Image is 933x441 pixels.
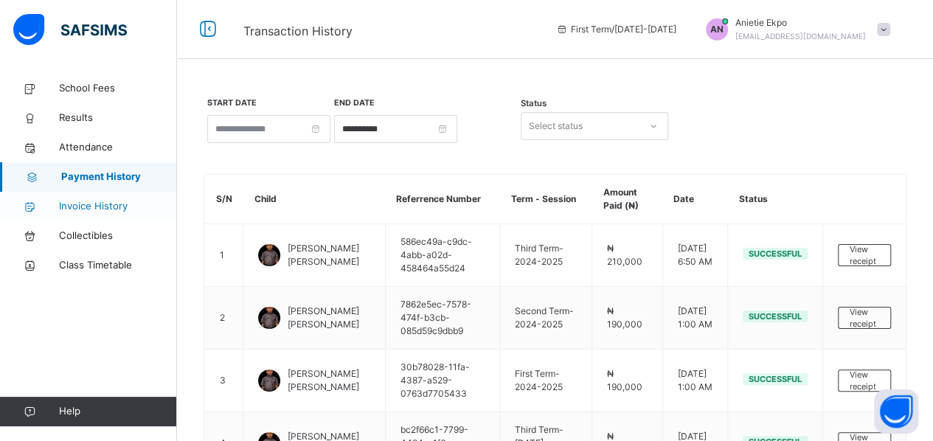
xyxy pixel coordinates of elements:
td: Second Term - 2024-2025 [500,287,592,350]
span: Collectibles [59,229,177,243]
span: [PERSON_NAME] [PERSON_NAME] [288,242,370,268]
span: ₦ 210,000 [607,243,642,267]
th: Amount Paid (₦) [592,175,662,224]
td: Third Term - 2024-2025 [500,224,592,287]
label: End Date [334,97,375,109]
span: ₦ 190,000 [607,305,642,330]
span: View receipt [850,369,879,393]
span: Invoice History [59,199,177,214]
td: [DATE] 1:00 AM [662,350,727,412]
span: View receipt [850,306,879,330]
span: Successful [749,311,802,322]
span: Anietie Ekpo [735,16,866,29]
button: Open asap [874,389,918,434]
td: 2 [205,287,243,350]
div: Select status [529,112,583,140]
span: [PERSON_NAME] [PERSON_NAME] [288,367,370,394]
td: 30b78028-11fa-4387-a529-0763d7705433 [385,350,499,412]
td: 7862e5ec-7578-474f-b3cb-085d59c9dbb9 [385,287,499,350]
span: Transaction History [243,24,353,38]
span: Payment History [61,170,177,184]
span: AN [710,23,724,36]
span: Status [521,97,547,110]
span: Attendance [59,140,177,155]
span: [EMAIL_ADDRESS][DOMAIN_NAME] [735,32,866,41]
th: Date [662,175,727,224]
img: safsims [13,14,127,45]
label: Start Date [207,97,257,109]
span: Results [59,111,177,125]
span: Class Timetable [59,258,177,273]
td: [DATE] 1:00 AM [662,287,727,350]
span: Help [59,404,176,419]
th: S/N [205,175,243,224]
td: 3 [205,350,243,412]
span: ₦ 190,000 [607,368,642,392]
span: School Fees [59,81,177,96]
span: session/term information [556,23,676,36]
th: Term - Session [500,175,592,224]
th: Status [727,175,822,224]
span: Successful [749,374,802,384]
span: View receipt [850,243,879,268]
td: 1 [205,224,243,287]
th: Referrence Number [385,175,499,224]
span: [PERSON_NAME] [PERSON_NAME] [288,305,370,331]
td: [DATE] 6:50 AM [662,224,727,287]
div: AnietieEkpo [691,16,898,43]
th: Child [243,175,386,224]
span: Successful [749,249,802,259]
td: First Term - 2024-2025 [500,350,592,412]
td: 586ec49a-c9dc-4abb-a02d-458464a55d24 [385,224,499,287]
